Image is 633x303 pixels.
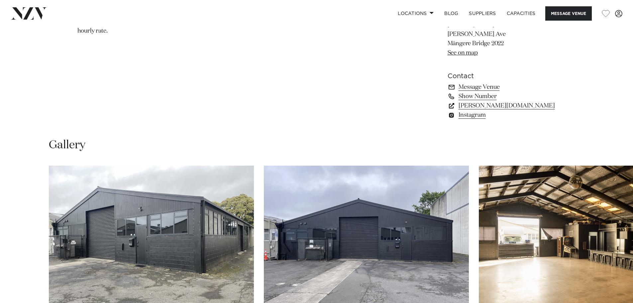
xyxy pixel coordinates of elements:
[392,6,439,21] a: Locations
[448,110,556,120] a: Instagram
[448,50,478,56] a: See on map
[448,101,556,110] a: [PERSON_NAME][DOMAIN_NAME]
[464,6,501,21] a: SUPPLIERS
[448,92,556,101] a: Show Number
[448,82,556,92] a: Message Venue
[439,6,464,21] a: BLOG
[545,6,592,21] button: Message Venue
[11,7,47,19] img: nzv-logo.png
[49,138,85,153] h2: Gallery
[448,21,556,58] p: [PERSON_NAME] [PERSON_NAME] Ave Māngere Bridge 2022
[448,71,556,81] h6: Contact
[501,6,541,21] a: Capacities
